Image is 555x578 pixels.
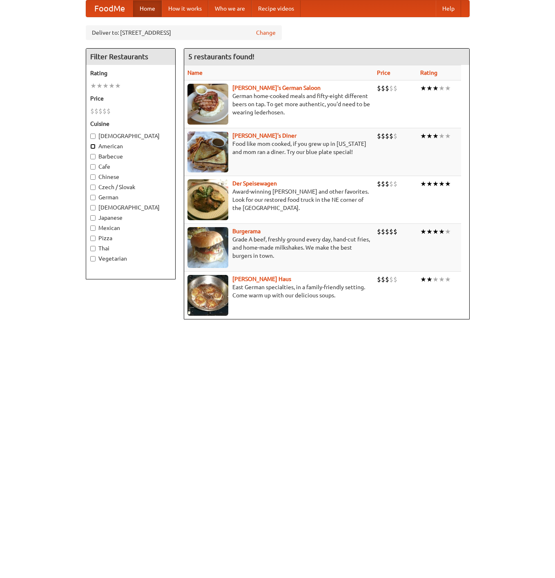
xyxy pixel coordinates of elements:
[94,107,98,116] li: $
[381,179,385,188] li: $
[432,132,439,141] li: ★
[381,84,385,93] li: $
[439,132,445,141] li: ★
[90,144,96,149] input: American
[232,228,261,234] a: Burgerama
[385,275,389,284] li: $
[420,84,426,93] li: ★
[389,227,393,236] li: $
[90,244,171,252] label: Thai
[389,179,393,188] li: $
[187,132,228,172] img: sallys.jpg
[393,227,397,236] li: $
[420,69,437,76] a: Rating
[96,81,103,90] li: ★
[385,227,389,236] li: $
[90,94,171,103] h5: Price
[90,225,96,231] input: Mexican
[377,132,381,141] li: $
[90,164,96,170] input: Cafe
[90,236,96,241] input: Pizza
[208,0,252,17] a: Who we are
[133,0,162,17] a: Home
[256,29,276,37] a: Change
[187,84,228,125] img: esthers.jpg
[90,142,171,150] label: American
[90,185,96,190] input: Czech / Slovak
[90,120,171,128] h5: Cuisine
[90,214,171,222] label: Japanese
[187,227,228,268] img: burgerama.jpg
[107,107,111,116] li: $
[420,227,426,236] li: ★
[187,275,228,316] img: kohlhaus.jpg
[377,227,381,236] li: $
[393,275,397,284] li: $
[187,92,370,116] p: German home-cooked meals and fifty-eight different beers on tap. To get more authentic, you'd nee...
[90,163,171,171] label: Cafe
[393,84,397,93] li: $
[381,227,385,236] li: $
[445,84,451,93] li: ★
[232,132,296,139] a: [PERSON_NAME]'s Diner
[90,234,171,242] label: Pizza
[252,0,301,17] a: Recipe videos
[436,0,461,17] a: Help
[90,81,96,90] li: ★
[103,107,107,116] li: $
[90,173,171,181] label: Chinese
[385,132,389,141] li: $
[90,193,171,201] label: German
[426,275,432,284] li: ★
[90,183,171,191] label: Czech / Slovak
[439,227,445,236] li: ★
[432,227,439,236] li: ★
[109,81,115,90] li: ★
[232,85,321,91] a: [PERSON_NAME]'s German Saloon
[115,81,121,90] li: ★
[381,275,385,284] li: $
[439,179,445,188] li: ★
[103,81,109,90] li: ★
[445,275,451,284] li: ★
[90,203,171,212] label: [DEMOGRAPHIC_DATA]
[385,179,389,188] li: $
[393,132,397,141] li: $
[232,276,291,282] a: [PERSON_NAME] Haus
[90,132,171,140] label: [DEMOGRAPHIC_DATA]
[90,174,96,180] input: Chinese
[90,254,171,263] label: Vegetarian
[420,275,426,284] li: ★
[90,154,96,159] input: Barbecue
[439,84,445,93] li: ★
[426,227,432,236] li: ★
[232,180,277,187] a: Der Speisewagen
[389,132,393,141] li: $
[162,0,208,17] a: How it works
[439,275,445,284] li: ★
[187,283,370,299] p: East German specialties, in a family-friendly setting. Come warm up with our delicious soups.
[90,256,96,261] input: Vegetarian
[86,49,175,65] h4: Filter Restaurants
[90,134,96,139] input: [DEMOGRAPHIC_DATA]
[420,132,426,141] li: ★
[445,227,451,236] li: ★
[90,152,171,161] label: Barbecue
[432,84,439,93] li: ★
[187,140,370,156] p: Food like mom cooked, if you grew up in [US_STATE] and mom ran a diner. Try our blue plate special!
[381,132,385,141] li: $
[426,179,432,188] li: ★
[445,179,451,188] li: ★
[187,235,370,260] p: Grade A beef, freshly ground every day, hand-cut fries, and home-made milkshakes. We make the bes...
[420,179,426,188] li: ★
[187,187,370,212] p: Award-winning [PERSON_NAME] and other favorites. Look for our restored food truck in the NE corne...
[426,132,432,141] li: ★
[377,84,381,93] li: $
[188,53,254,60] ng-pluralize: 5 restaurants found!
[90,107,94,116] li: $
